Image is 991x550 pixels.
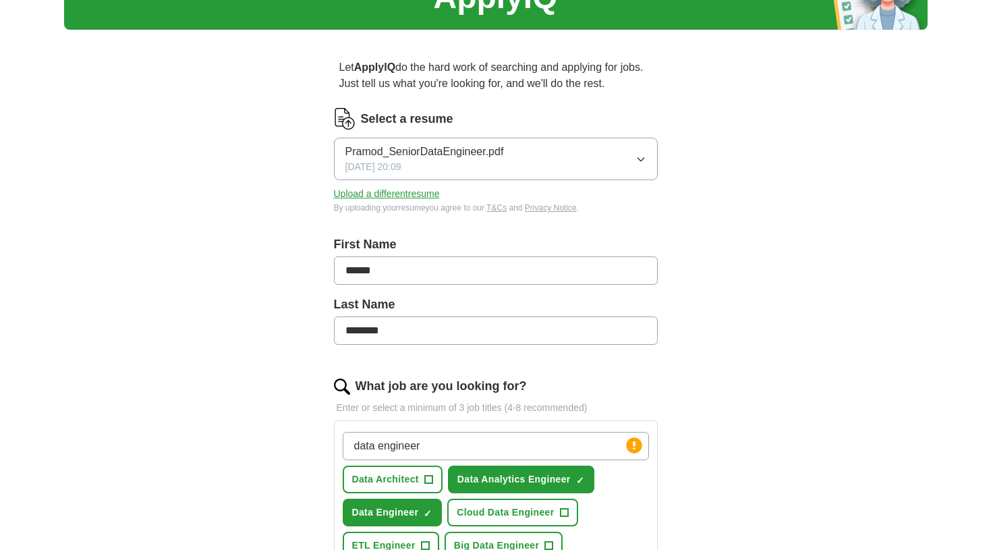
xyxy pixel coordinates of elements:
[334,202,658,214] div: By uploading your resume you agree to our and .
[457,472,571,487] span: Data Analytics Engineer
[576,475,584,486] span: ✓
[525,203,577,213] a: Privacy Notice
[334,379,350,395] img: search.png
[334,401,658,415] p: Enter or select a minimum of 3 job titles (4-8 recommended)
[486,203,507,213] a: T&Cs
[448,466,594,493] button: Data Analytics Engineer✓
[424,508,432,519] span: ✓
[334,108,356,130] img: CV Icon
[447,499,577,526] button: Cloud Data Engineer
[345,160,401,174] span: [DATE] 20:09
[343,499,443,526] button: Data Engineer✓
[457,505,554,520] span: Cloud Data Engineer
[352,472,419,487] span: Data Architect
[354,61,395,73] strong: ApplyIQ
[343,466,443,493] button: Data Architect
[334,187,440,201] button: Upload a differentresume
[334,54,658,97] p: Let do the hard work of searching and applying for jobs. Just tell us what you're looking for, an...
[356,377,527,395] label: What job are you looking for?
[334,236,658,254] label: First Name
[343,432,649,460] input: Type a job title and press enter
[361,110,453,128] label: Select a resume
[334,138,658,180] button: Pramod_SeniorDataEngineer.pdf[DATE] 20:09
[352,505,419,520] span: Data Engineer
[334,296,658,314] label: Last Name
[345,144,504,160] span: Pramod_SeniorDataEngineer.pdf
